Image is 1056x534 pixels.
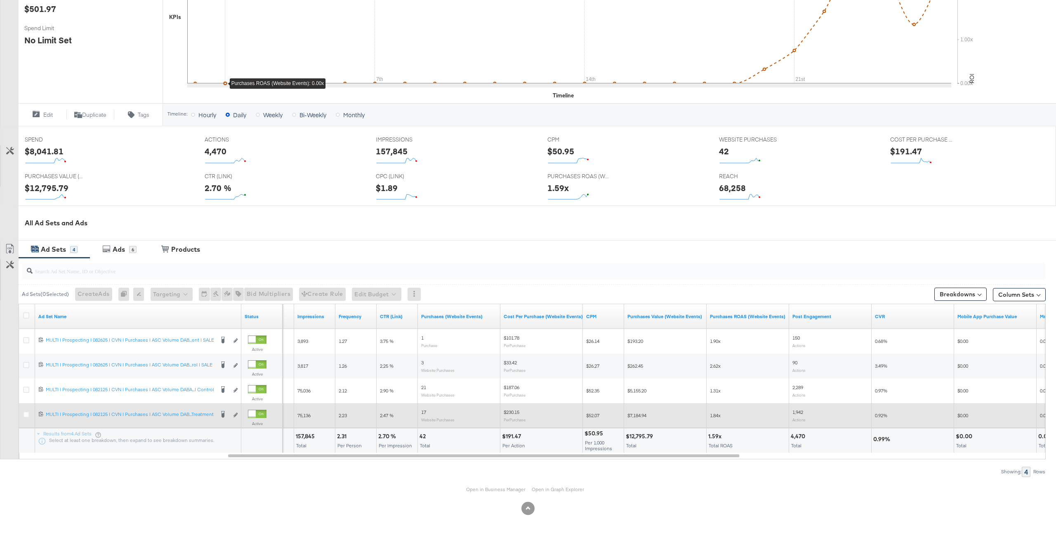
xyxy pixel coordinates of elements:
[504,368,526,373] sub: Per Purchase
[33,260,950,276] input: Search Ad Set Name, ID or Objective
[337,432,349,440] div: 2.31
[248,371,266,377] label: Active
[299,111,326,119] span: Bi-Weekly
[792,417,806,422] sub: Actions
[25,172,87,180] span: PURCHASES VALUE (WEBSITE EVENTS)
[380,338,394,344] span: 3.75 %
[709,442,733,449] span: Total ROAS
[792,359,797,366] span: 90
[466,486,526,492] a: Open in Business Manager
[934,288,987,301] button: Breakdowns
[205,182,231,194] div: 2.70 %
[263,111,283,119] span: Weekly
[24,24,86,32] span: Spend Limit
[379,442,412,449] span: Per Impression
[25,145,64,157] div: $8,041.81
[890,145,922,157] div: $191.47
[46,386,214,395] a: MULTI | Prospecting | 082125 | CVN | Purchases | ASC Volume DABA...| Control
[421,409,426,415] span: 17
[627,412,646,418] span: $7,184.94
[297,363,308,369] span: 3,817
[504,384,519,390] span: $187.06
[46,386,214,393] div: MULTI | Prospecting | 082125 | CVN | Purchases | ASC Volume DABA...| Control
[586,412,599,418] span: $52.07
[420,432,428,440] div: 42
[118,288,133,301] div: 0
[792,335,800,341] span: 150
[875,388,887,394] span: 0.97%
[553,92,574,99] div: Timeline
[380,412,394,418] span: 2.47 %
[957,363,968,369] span: $0.00
[198,111,216,119] span: Hourly
[586,363,599,369] span: $26.27
[18,110,66,120] button: Edit
[66,110,115,120] button: Duplicate
[504,417,526,422] sub: Per Purchase
[421,313,497,320] a: The number of times a purchase was made tracked by your Custom Audience pixel on your website aft...
[248,347,266,352] label: Active
[1022,467,1030,477] div: 4
[875,338,887,344] span: 0.68%
[626,432,655,440] div: $12,795.79
[339,412,347,418] span: 2.23
[627,363,643,369] span: $262.45
[719,182,746,194] div: 68,258
[41,245,66,254] div: Ad Sets
[297,388,311,394] span: 75,036
[1001,469,1022,475] div: Showing:
[25,182,68,194] div: $12,795.79
[504,343,526,348] sub: Per Purchase
[233,111,246,119] span: Daily
[710,363,721,369] span: 2.62x
[968,73,976,83] text: ROI
[114,110,163,120] button: Tags
[38,313,238,320] a: Your Ad Set name.
[205,172,266,180] span: CTR (LINK)
[957,388,968,394] span: $0.00
[792,313,868,320] a: The number of actions related to your Page's posts as a result of your ad.
[421,335,424,341] span: 1
[627,313,703,320] a: The total value of the purchase actions tracked by your Custom Audience pixel on your website aft...
[339,388,347,394] span: 2.12
[502,442,525,449] span: Per Action
[245,313,279,320] a: Shows the current state of your Ad Set.
[710,338,721,344] span: 1.90x
[626,442,636,449] span: Total
[792,343,806,348] sub: Actions
[343,111,365,119] span: Monthly
[421,368,455,373] sub: Website Purchases
[296,442,306,449] span: Total
[421,359,424,366] span: 3
[129,246,137,253] div: 6
[1040,363,1051,369] span: 0.00x
[421,384,426,390] span: 21
[875,412,887,418] span: 0.92%
[339,338,347,344] span: 1.27
[25,136,87,144] span: SPEND
[956,432,975,440] div: $0.00
[586,313,621,320] a: The average cost you've paid to have 1,000 impressions of your ad.
[205,136,266,144] span: ACTIONS
[297,338,308,344] span: 3,893
[710,388,721,394] span: 1.31x
[719,172,781,180] span: REACH
[46,337,214,343] div: MULTI | Prospecting | 082625 | CVN | Purchases | ASC Volume DAB...ent | SALE
[378,432,398,440] div: 2.70 %
[710,412,721,418] span: 1.84x
[504,359,517,366] span: $33.42
[339,313,373,320] a: The average number of times your ad was served to each person.
[504,335,519,341] span: $101.78
[24,34,72,46] div: No Limit Set
[547,172,609,180] span: PURCHASES ROAS (WEBSITE EVENTS)
[708,432,724,440] div: 1.59x
[547,182,569,194] div: 1.59x
[46,411,214,418] div: MULTI | Prospecting | 082125 | CVN | Purchases | ASC Volume DAB...Treatment
[710,313,786,320] a: The total value of the purchase actions divided by spend tracked by your Custom Audience pixel on...
[993,288,1046,301] button: Column Sets
[46,362,214,370] a: MULTI | Prospecting | 082625 | CVN | Purchases | ASC Volume DAB...rol | SALE
[82,111,106,119] span: Duplicate
[547,145,574,157] div: $50.95
[1040,338,1051,344] span: 0.00x
[421,392,455,397] sub: Website Purchases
